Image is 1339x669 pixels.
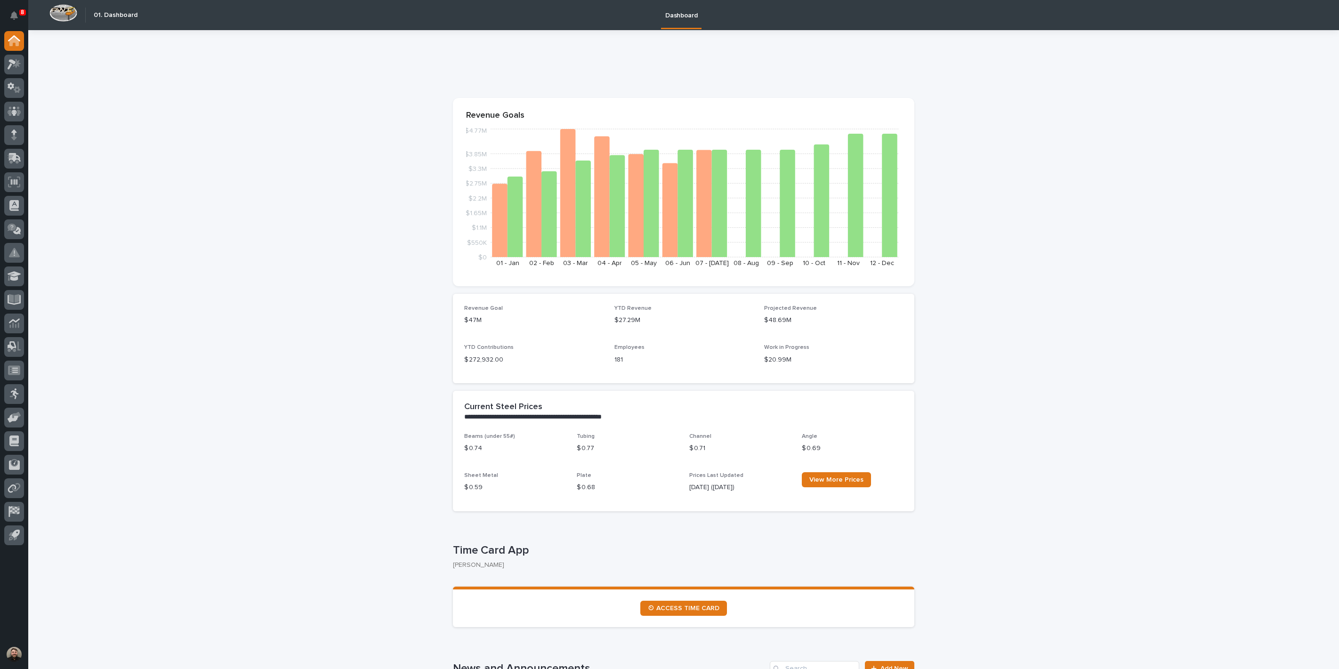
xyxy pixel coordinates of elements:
span: Channel [689,434,711,439]
p: Time Card App [453,544,911,557]
p: $48.69M [764,315,903,325]
span: View More Prices [809,476,863,483]
text: 02 - Feb [529,260,554,266]
tspan: $2.75M [465,180,487,187]
tspan: $4.77M [465,128,487,134]
text: 10 - Oct [803,260,825,266]
button: Notifications [4,6,24,25]
span: Sheet Metal [464,473,498,478]
tspan: $0 [478,254,487,261]
span: Plate [577,473,591,478]
span: ⏲ ACCESS TIME CARD [648,605,719,612]
p: $ 0.59 [464,483,565,492]
tspan: $3.85M [465,151,487,157]
a: ⏲ ACCESS TIME CARD [640,601,727,616]
p: $27.29M [614,315,753,325]
tspan: $1.65M [466,210,487,217]
p: Revenue Goals [466,111,901,121]
span: Revenue Goal [464,306,503,311]
span: YTD Contributions [464,345,514,350]
p: $20.99M [764,355,903,365]
text: 08 - Aug [734,260,759,266]
p: $ 272,932.00 [464,355,603,365]
span: Work in Progress [764,345,809,350]
tspan: $1.1M [472,225,487,231]
text: 05 - May [631,260,657,266]
p: [DATE] ([DATE]) [689,483,790,492]
p: $47M [464,315,603,325]
text: 11 - Nov [837,260,860,266]
a: View More Prices [802,472,871,487]
text: 12 - Dec [870,260,894,266]
text: 09 - Sep [767,260,793,266]
tspan: $550K [467,239,487,246]
h2: 01. Dashboard [94,11,137,19]
div: Notifications8 [12,11,24,26]
text: 01 - Jan [496,260,519,266]
span: Employees [614,345,645,350]
span: Prices Last Updated [689,473,743,478]
p: $ 0.77 [577,443,678,453]
tspan: $2.2M [468,195,487,202]
h2: Current Steel Prices [464,402,542,412]
p: 181 [614,355,753,365]
text: 04 - Apr [597,260,622,266]
tspan: $3.3M [468,166,487,172]
text: 06 - Jun [665,260,690,266]
span: Tubing [577,434,595,439]
p: $ 0.71 [689,443,790,453]
span: Projected Revenue [764,306,817,311]
p: $ 0.74 [464,443,565,453]
span: YTD Revenue [614,306,652,311]
span: Beams (under 55#) [464,434,515,439]
p: $ 0.68 [577,483,678,492]
text: 07 - [DATE] [695,260,729,266]
p: $ 0.69 [802,443,903,453]
p: [PERSON_NAME] [453,561,907,569]
span: Angle [802,434,817,439]
button: users-avatar [4,645,24,664]
text: 03 - Mar [563,260,588,266]
p: 8 [21,9,24,16]
img: Workspace Logo [49,4,77,22]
